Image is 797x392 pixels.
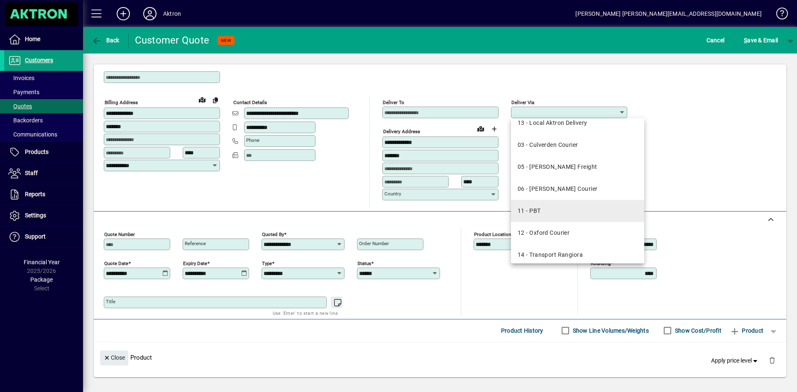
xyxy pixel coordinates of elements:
[25,191,45,197] span: Reports
[4,85,83,99] a: Payments
[4,205,83,226] a: Settings
[474,122,487,135] a: View on map
[511,134,644,156] mat-option: 03 - Culverden Courier
[673,326,721,335] label: Show Cost/Profit
[8,103,32,110] span: Quotes
[511,244,644,266] mat-option: 14 - Transport Rangiora
[24,259,60,265] span: Financial Year
[137,6,163,21] button: Profile
[518,119,587,127] div: 13 - Local Aktron Delivery
[359,241,389,246] mat-label: Order number
[185,241,206,246] mat-label: Reference
[575,7,762,20] div: [PERSON_NAME] [PERSON_NAME][EMAIL_ADDRESS][DOMAIN_NAME]
[518,141,578,149] div: 03 - Culverden Courier
[262,260,272,266] mat-label: Type
[384,191,401,197] mat-label: Country
[135,34,210,47] div: Customer Quote
[209,93,222,107] button: Copy to Delivery address
[4,29,83,50] a: Home
[726,323,768,338] button: Product
[518,251,583,259] div: 14 - Transport Rangiora
[90,33,122,48] button: Back
[704,33,727,48] button: Cancel
[8,131,57,138] span: Communications
[762,351,782,370] button: Delete
[518,207,541,215] div: 11 - PBT
[106,299,115,304] mat-label: Title
[110,6,137,21] button: Add
[4,71,83,85] a: Invoices
[25,170,38,176] span: Staff
[711,356,759,365] span: Apply price level
[104,260,128,266] mat-label: Quote date
[196,93,209,106] a: View on map
[8,75,34,81] span: Invoices
[501,324,543,337] span: Product History
[730,324,763,337] span: Product
[511,100,534,105] mat-label: Deliver via
[221,38,231,43] span: NEW
[262,231,284,237] mat-label: Quoted by
[511,156,644,178] mat-option: 05 - Fletcher Freight
[487,122,501,136] button: Choose address
[273,308,338,318] mat-hint: Use 'Enter' to start a new line
[100,351,128,365] button: Close
[4,142,83,163] a: Products
[103,351,125,365] span: Close
[511,178,644,200] mat-option: 06 - Hanmer Cheviot Courier
[770,2,787,29] a: Knowledge Base
[744,34,778,47] span: ave & Email
[4,127,83,141] a: Communications
[4,113,83,127] a: Backorders
[762,356,782,364] app-page-header-button: Delete
[4,226,83,247] a: Support
[83,33,129,48] app-page-header-button: Back
[183,260,207,266] mat-label: Expiry date
[518,163,597,171] div: 05 - [PERSON_NAME] Freight
[94,342,786,373] div: Product
[357,260,371,266] mat-label: Status
[246,137,259,143] mat-label: Phone
[25,149,49,155] span: Products
[744,37,747,44] span: S
[511,200,644,222] mat-option: 11 - PBT
[511,222,644,244] mat-option: 12 - Oxford Courier
[4,184,83,205] a: Reports
[92,37,120,44] span: Back
[4,99,83,113] a: Quotes
[383,100,404,105] mat-label: Deliver To
[498,323,547,338] button: Product History
[8,117,43,124] span: Backorders
[30,276,53,283] span: Package
[25,36,40,42] span: Home
[708,353,763,368] button: Apply price level
[25,57,53,63] span: Customers
[571,326,649,335] label: Show Line Volumes/Weights
[474,231,511,237] mat-label: Product location
[518,229,570,237] div: 12 - Oxford Courier
[740,33,782,48] button: Save & Email
[4,163,83,184] a: Staff
[707,34,725,47] span: Cancel
[163,7,181,20] div: Aktron
[518,185,597,193] div: 06 - [PERSON_NAME] Courier
[104,231,135,237] mat-label: Quote number
[511,112,644,134] mat-option: 13 - Local Aktron Delivery
[98,353,130,361] app-page-header-button: Close
[25,212,46,219] span: Settings
[8,89,39,95] span: Payments
[25,233,46,240] span: Support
